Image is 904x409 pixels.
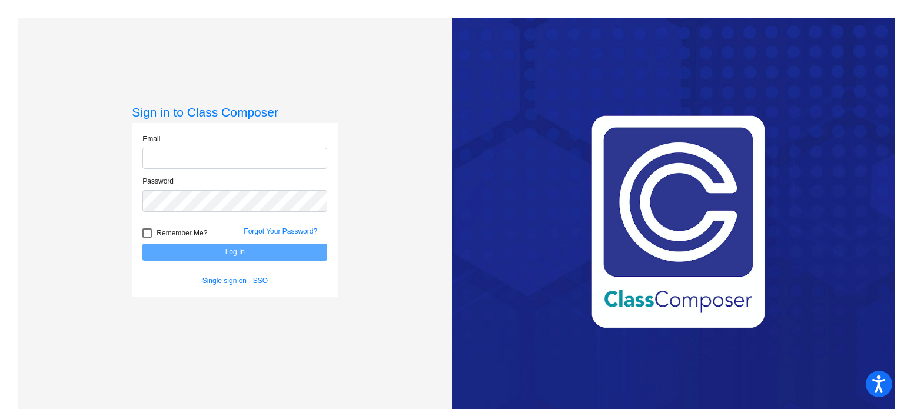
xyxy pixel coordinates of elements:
[202,277,268,285] a: Single sign on - SSO
[244,227,317,235] a: Forgot Your Password?
[142,134,160,144] label: Email
[157,226,207,240] span: Remember Me?
[142,176,174,187] label: Password
[142,244,327,261] button: Log In
[132,105,338,119] h3: Sign in to Class Composer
